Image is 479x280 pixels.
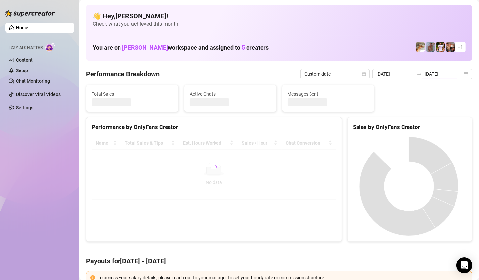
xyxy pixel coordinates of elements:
img: Joey [426,42,435,52]
span: Total Sales [92,90,173,98]
span: Izzy AI Chatter [9,45,43,51]
span: swap-right [417,71,422,77]
span: Messages Sent [288,90,369,98]
img: logo-BBDzfeDw.svg [5,10,55,17]
img: Zac [416,42,425,52]
a: Chat Monitoring [16,78,50,84]
input: Start date [376,70,414,78]
img: AI Chatter [45,42,56,52]
h4: Performance Breakdown [86,70,160,79]
span: [PERSON_NAME] [122,44,168,51]
a: Settings [16,105,33,110]
span: to [417,71,422,77]
span: loading [210,164,217,172]
span: + 1 [458,43,463,51]
div: Sales by OnlyFans Creator [353,123,467,132]
div: Open Intercom Messenger [456,257,472,273]
img: Osvaldo [446,42,455,52]
input: End date [425,70,462,78]
span: 5 [242,44,245,51]
div: Performance by OnlyFans Creator [92,123,336,132]
h1: You are on workspace and assigned to creators [93,44,269,51]
span: calendar [362,72,366,76]
span: Active Chats [190,90,271,98]
h4: Payouts for [DATE] - [DATE] [86,257,472,266]
span: Check what you achieved this month [93,21,466,28]
a: Content [16,57,33,63]
a: Setup [16,68,28,73]
a: Home [16,25,28,30]
h4: 👋 Hey, [PERSON_NAME] ! [93,11,466,21]
a: Discover Viral Videos [16,92,61,97]
span: Custom date [304,69,366,79]
span: exclamation-circle [90,275,95,280]
img: Hector [436,42,445,52]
